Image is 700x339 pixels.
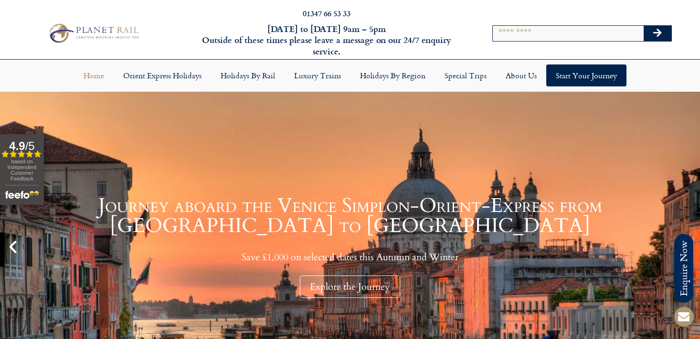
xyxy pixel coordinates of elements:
[114,64,211,86] a: Orient Express Holidays
[5,64,695,86] nav: Menu
[24,196,676,236] h1: Journey aboard the Venice Simplon-Orient-Express from [GEOGRAPHIC_DATA] to [GEOGRAPHIC_DATA]
[435,64,496,86] a: Special Trips
[189,23,464,57] h6: [DATE] to [DATE] 9am – 5pm Outside of these times please leave a message on our 24/7 enquiry serv...
[303,8,350,19] a: 01347 66 53 33
[45,21,141,45] img: Planet Rail Train Holidays Logo
[546,64,626,86] a: Start your Journey
[350,64,435,86] a: Holidays by Region
[644,26,671,41] button: Search
[5,239,21,255] div: Previous slide
[74,64,114,86] a: Home
[24,251,676,263] p: Save £1,000 on selected dates this Autumn and Winter
[285,64,350,86] a: Luxury Trains
[300,275,400,298] div: Explore the Journey
[496,64,546,86] a: About Us
[211,64,285,86] a: Holidays by Rail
